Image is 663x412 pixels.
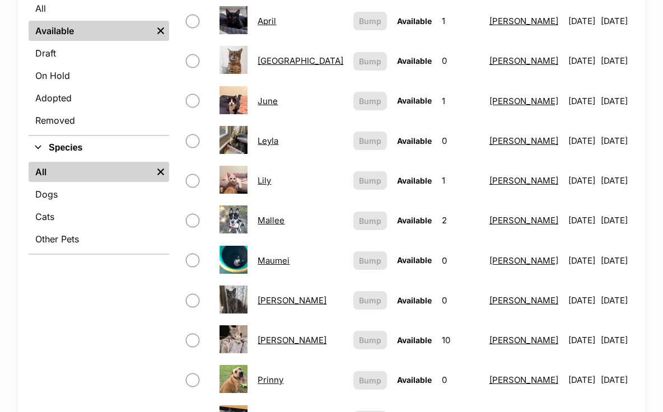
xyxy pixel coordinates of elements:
td: [DATE] [601,2,633,40]
a: Draft [29,43,169,63]
td: [DATE] [564,41,600,80]
button: Bump [353,371,387,390]
td: [DATE] [564,241,600,280]
span: Bump [359,294,381,306]
td: [DATE] [601,281,633,320]
button: Bump [353,132,387,150]
td: 1 [437,2,483,40]
td: [DATE] [601,360,633,399]
a: [PERSON_NAME] [258,295,326,306]
button: Bump [353,92,387,110]
td: [DATE] [601,201,633,240]
button: Bump [353,12,387,30]
button: Bump [353,212,387,230]
td: 2 [437,201,483,240]
a: [PERSON_NAME] [489,16,558,26]
a: Dogs [29,184,169,204]
td: [DATE] [564,2,600,40]
a: [PERSON_NAME] [258,335,326,345]
span: Bump [359,135,381,147]
span: Bump [359,334,381,346]
a: [PERSON_NAME] [489,255,558,266]
a: [PERSON_NAME] [489,96,558,106]
a: April [258,16,276,26]
a: [PERSON_NAME] [489,215,558,226]
a: [PERSON_NAME] [489,55,558,66]
span: Available [397,296,432,305]
a: Other Pets [29,229,169,249]
span: Bump [359,175,381,186]
td: 1 [437,161,483,200]
span: Available [397,136,432,146]
button: Bump [353,251,387,270]
span: Bump [359,55,381,67]
td: [DATE] [564,321,600,359]
a: On Hold [29,65,169,86]
span: Bump [359,255,381,266]
a: Leyla [258,135,278,146]
span: Available [397,176,432,185]
button: Bump [353,331,387,349]
button: Species [29,141,169,155]
td: [DATE] [564,360,600,399]
button: Bump [353,171,387,190]
td: 0 [437,241,483,280]
a: June [258,96,278,106]
div: Species [29,160,169,254]
a: Mallee [258,215,284,226]
a: Remove filter [152,21,169,41]
span: Bump [359,15,381,27]
span: Available [397,56,432,65]
td: 0 [437,121,483,160]
td: [DATE] [601,121,633,160]
td: [DATE] [564,281,600,320]
button: Bump [353,52,387,71]
a: [GEOGRAPHIC_DATA] [258,55,343,66]
a: Lily [258,175,271,186]
td: 0 [437,41,483,80]
td: [DATE] [564,161,600,200]
a: Prinny [258,374,283,385]
td: [DATE] [564,121,600,160]
a: Maumei [258,255,290,266]
span: Available [397,216,432,225]
span: Bump [359,374,381,386]
a: Adopted [29,88,169,108]
a: Removed [29,110,169,130]
td: [DATE] [564,82,600,120]
a: Cats [29,207,169,227]
td: 0 [437,281,483,320]
a: Available [29,21,152,41]
a: [PERSON_NAME] [489,335,558,345]
td: [DATE] [601,241,633,280]
button: Bump [353,291,387,310]
td: [DATE] [601,41,633,80]
td: [DATE] [601,82,633,120]
a: [PERSON_NAME] [489,175,558,186]
td: [DATE] [601,161,633,200]
a: Remove filter [152,162,169,182]
td: [DATE] [564,201,600,240]
td: [DATE] [601,321,633,359]
span: Bump [359,215,381,227]
span: Available [397,335,432,345]
span: Available [397,96,432,105]
td: 1 [437,82,483,120]
span: Available [397,16,432,26]
a: [PERSON_NAME] [489,295,558,306]
td: 0 [437,360,483,399]
span: Available [397,255,432,265]
span: Bump [359,95,381,107]
a: [PERSON_NAME] [489,135,558,146]
a: [PERSON_NAME] [489,374,558,385]
span: Available [397,375,432,385]
td: 10 [437,321,483,359]
a: All [29,162,152,182]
